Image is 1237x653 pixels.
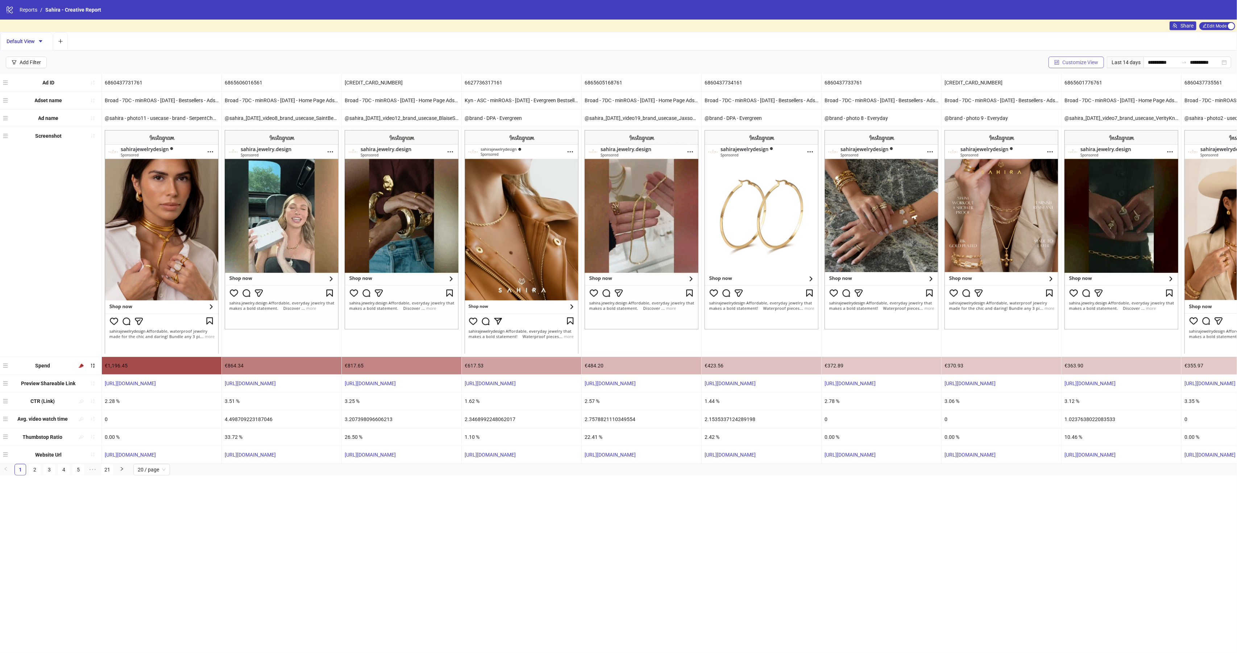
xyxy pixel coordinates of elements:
[1181,59,1187,65] span: swap-right
[342,74,461,91] div: [CREDIT_CARD_NUMBER]
[705,130,818,329] img: Screenshot 6860437734161
[942,410,1061,428] div: 0
[822,109,941,127] div: @brand - photo 8 - Everyday
[23,434,63,440] b: Thumbstop Ratio
[12,60,17,65] span: filter
[4,467,8,471] span: left
[42,80,54,86] b: Ad ID
[1184,380,1236,386] a: [URL][DOMAIN_NAME]
[945,380,996,386] a: [URL][DOMAIN_NAME]
[1062,428,1181,446] div: 10.46 %
[942,357,1061,374] div: €370.93
[1184,452,1236,458] a: [URL][DOMAIN_NAME]
[702,357,821,374] div: €423.56
[342,109,461,127] div: @sahira_[DATE]_video12_brand_usecase_BlaiseStatementBangle_SahiraJewelryDesign__Iter0
[29,464,41,475] li: 2
[53,32,68,50] button: Add tab
[90,363,95,368] span: sort-descending
[345,452,396,458] a: [URL][DOMAIN_NAME]
[705,380,756,386] a: [URL][DOMAIN_NAME]
[87,464,99,475] li: Next 5 Pages
[133,464,170,475] div: Page Size
[105,452,156,458] a: [URL][DOMAIN_NAME]
[3,395,10,407] div: menu
[462,74,581,91] div: 6627736317161
[38,115,59,121] b: Ad name
[825,380,876,386] a: [URL][DOMAIN_NAME]
[90,80,95,85] span: sort-ascending
[105,130,219,354] img: Screenshot 6860437731761
[21,380,76,386] b: Preview Shareable Link
[102,410,221,428] div: 0
[1170,21,1196,30] button: Share
[90,452,95,457] span: sort-ascending
[3,449,10,461] div: menu
[225,130,339,329] img: Screenshot 6865606016561
[3,98,8,103] span: menu
[90,116,95,121] span: sort-ascending
[102,392,221,410] div: 2.28 %
[222,74,341,91] div: 6865606016561
[90,133,95,138] span: sort-ascending
[3,381,8,386] span: menu
[87,464,99,475] span: •••
[822,428,941,446] div: 0.00 %
[1064,380,1116,386] a: [URL][DOMAIN_NAME]
[222,109,341,127] div: @sahira_[DATE]_video8_brand_usecase_SaintBenedictCoinNecklace_SahiraJewelryDesign__Iter0
[29,464,40,475] a: 2
[43,464,55,475] li: 3
[3,416,8,421] span: menu
[582,392,701,410] div: 2.57 %
[6,57,47,68] button: Add Filter
[17,416,68,422] b: Avg. video watch time
[1180,23,1194,29] span: Share
[822,410,941,428] div: 0
[3,363,8,368] span: menu
[7,38,46,44] span: Default View
[35,363,50,369] b: Spend
[105,380,156,386] a: [URL][DOMAIN_NAME]
[945,130,1058,329] img: Screenshot 6860437735161
[90,381,95,386] span: sort-ascending
[3,434,8,439] span: menu
[1064,130,1178,329] img: Screenshot 6865601776761
[1062,392,1181,410] div: 3.12 %
[225,380,276,386] a: [URL][DOMAIN_NAME]
[222,392,341,410] div: 3.51 %
[222,357,341,374] div: €864.34
[3,112,10,124] div: menu
[3,452,8,457] span: menu
[822,392,941,410] div: 2.78 %
[702,428,821,446] div: 2.42 %
[342,428,461,446] div: 26.50 %
[945,452,996,458] a: [URL][DOMAIN_NAME]
[15,464,26,475] a: 1
[585,452,636,458] a: [URL][DOMAIN_NAME]
[72,464,84,475] li: 5
[3,95,10,106] div: menu
[116,464,128,475] li: Next Page
[822,357,941,374] div: €372.89
[90,399,95,404] span: sort-ascending
[1181,59,1187,65] span: to
[102,428,221,446] div: 0.00 %
[1062,357,1181,374] div: €363.90
[465,452,516,458] a: [URL][DOMAIN_NAME]
[825,130,938,329] img: Screenshot 6860437733761
[342,357,461,374] div: €817.65
[35,133,62,139] b: Screenshot
[582,109,701,127] div: @sahira_[DATE]_video19_brand_usecase_JaxsonEarring&KellyPearl&JaxNecklace_SahiraJewelryDesign__Iter0
[822,92,941,109] div: Broad - 7DC - minROAS - [DATE] - Bestsellers - Adset 1
[35,452,62,458] b: Website Url
[1062,109,1181,127] div: @sahira_[DATE]_video7_brand_usecase_VerityKnotRing_SahiraJewelryDesign__Iter0
[40,6,42,14] li: /
[3,399,8,404] span: menu
[582,410,701,428] div: 2.7578821110349554
[20,59,41,65] div: Add Filter
[585,380,636,386] a: [URL][DOMAIN_NAME]
[79,363,84,368] span: highlight
[116,464,128,475] button: right
[79,434,84,439] span: highlight
[702,74,821,91] div: 6860437734161
[102,109,221,127] div: @sahira - photo11 - usecase - brand - SerpentChain - PDP - Copy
